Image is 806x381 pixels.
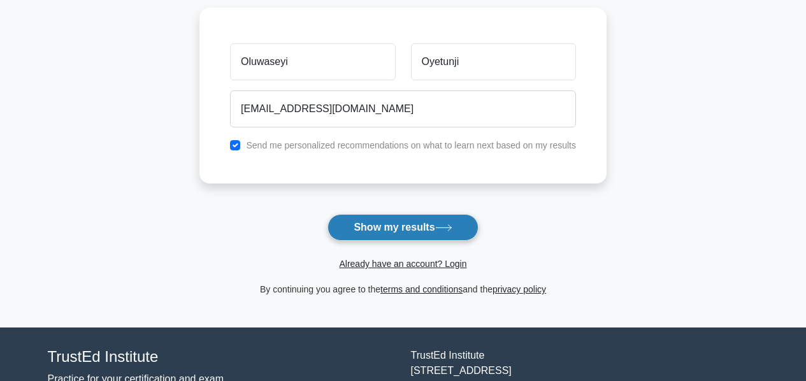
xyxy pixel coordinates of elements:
input: Last name [411,43,576,80]
label: Send me personalized recommendations on what to learn next based on my results [246,140,576,150]
a: privacy policy [493,284,546,294]
a: terms and conditions [380,284,463,294]
h4: TrustEd Institute [48,348,396,366]
div: By continuing you agree to the and the [192,282,614,297]
input: First name [230,43,395,80]
a: Already have an account? Login [339,259,466,269]
input: Email [230,90,576,127]
button: Show my results [327,214,478,241]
